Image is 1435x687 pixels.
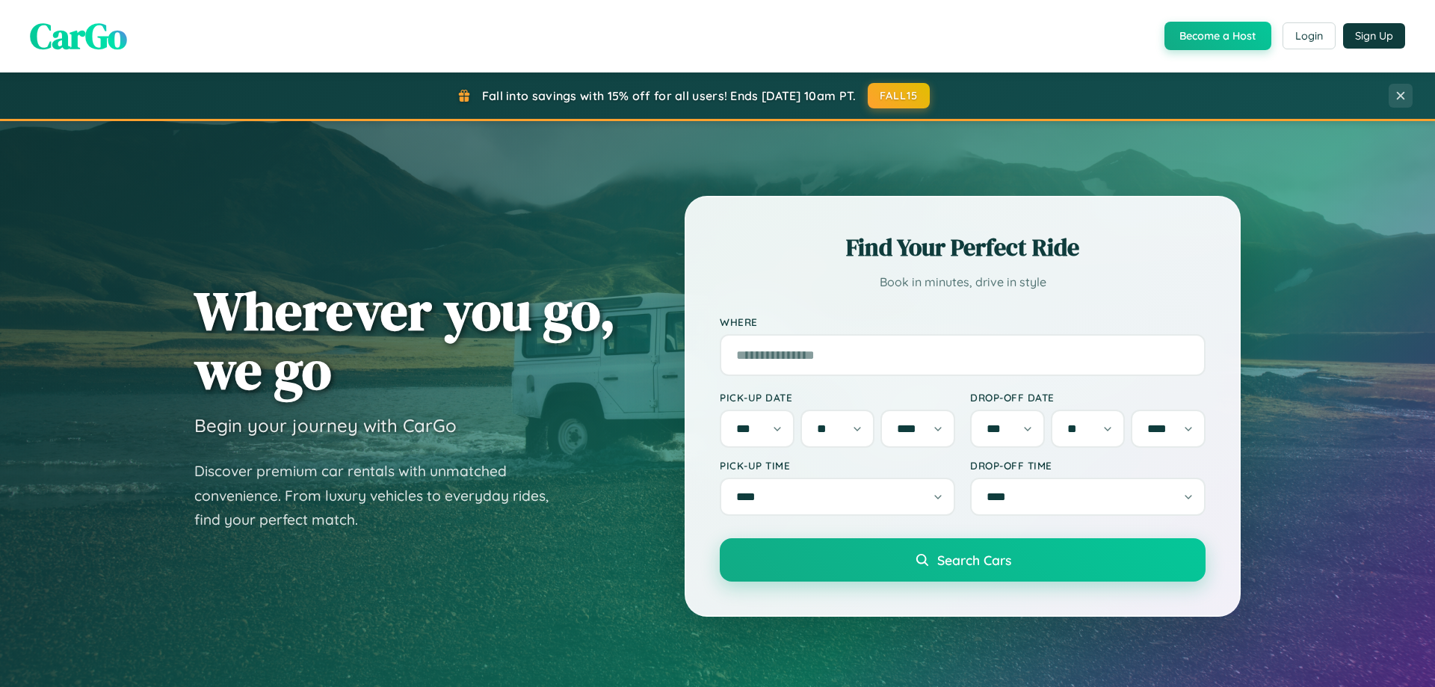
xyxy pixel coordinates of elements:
p: Discover premium car rentals with unmatched convenience. From luxury vehicles to everyday rides, ... [194,459,568,532]
label: Drop-off Date [970,391,1206,404]
h3: Begin your journey with CarGo [194,414,457,437]
label: Where [720,315,1206,328]
button: Login [1283,22,1336,49]
p: Book in minutes, drive in style [720,271,1206,293]
label: Pick-up Time [720,459,955,472]
span: Fall into savings with 15% off for all users! Ends [DATE] 10am PT. [482,88,857,103]
button: Search Cars [720,538,1206,582]
span: CarGo [30,11,127,61]
button: FALL15 [868,83,931,108]
span: Search Cars [937,552,1011,568]
h1: Wherever you go, we go [194,281,616,399]
button: Become a Host [1164,22,1271,50]
label: Pick-up Date [720,391,955,404]
label: Drop-off Time [970,459,1206,472]
h2: Find Your Perfect Ride [720,231,1206,264]
button: Sign Up [1343,23,1405,49]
